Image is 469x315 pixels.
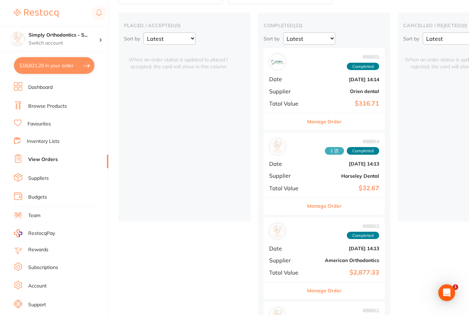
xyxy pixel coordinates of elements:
span: RestocqPay [28,230,55,237]
a: Favourites [28,121,51,128]
span: Total Value [269,185,304,191]
span: Supplier [269,257,304,263]
a: Browse Products [28,103,67,110]
img: Horseley Dental [271,140,284,153]
b: American Orthodontics [310,258,379,263]
b: $32.67 [310,185,379,192]
button: Manage Order [307,113,342,130]
img: Simply Orthodontics - Sunbury [11,32,25,46]
a: Team [28,212,40,219]
p: Sort by [124,36,140,42]
b: Orien dental [310,89,379,94]
b: Horseley Dental [310,173,379,179]
span: Completed [347,232,379,239]
b: [DATE] 14:13 [310,246,379,251]
span: 1 [453,284,458,290]
a: Subscriptions [28,264,58,271]
p: Sort by [264,36,280,42]
span: When an order status is updated to placed / accepted, the card will show in this column [124,48,233,70]
b: $2,877.33 [310,269,379,276]
a: Rewards [28,246,48,253]
img: American Orthodontics [271,225,284,238]
span: Received [325,147,344,155]
span: # 88864 [325,139,379,144]
a: Support [28,301,46,308]
a: Suppliers [28,175,49,182]
span: # 88863 [347,223,379,229]
b: [DATE] 14:14 [310,77,379,82]
b: $316.71 [310,100,379,107]
span: Completed [347,147,379,155]
span: # 88865 [347,54,379,60]
span: Date [269,76,304,82]
a: View Orders [28,156,58,163]
img: RestocqPay [14,229,22,237]
span: Total Value [269,100,304,107]
b: [DATE] 14:13 [310,161,379,167]
a: RestocqPay [14,229,55,237]
div: Open Intercom Messenger [438,284,455,301]
img: Orien dental [271,55,284,69]
span: Completed [347,63,379,70]
span: Supplier [269,88,304,94]
h2: placed / accepted ( 0 ) [124,22,245,29]
a: Dashboard [28,84,53,91]
a: Account [28,283,47,290]
a: Inventory Lists [27,138,60,145]
span: Date [269,161,304,167]
span: Date [269,245,304,252]
button: Manage Order [307,282,342,299]
h4: Simply Orthodontics - Sunbury [29,32,99,39]
a: Budgets [28,194,47,201]
p: Sort by [403,36,419,42]
img: Restocq Logo [14,9,58,17]
span: Total Value [269,269,304,276]
button: $18,821.29 in your order [14,57,94,74]
button: Manage Order [307,198,342,214]
span: # 88862 [347,308,379,313]
h2: completed ( 22 ) [264,22,385,29]
a: Restocq Logo [14,5,58,21]
span: Supplier [269,172,304,179]
p: Switch account [29,40,99,47]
